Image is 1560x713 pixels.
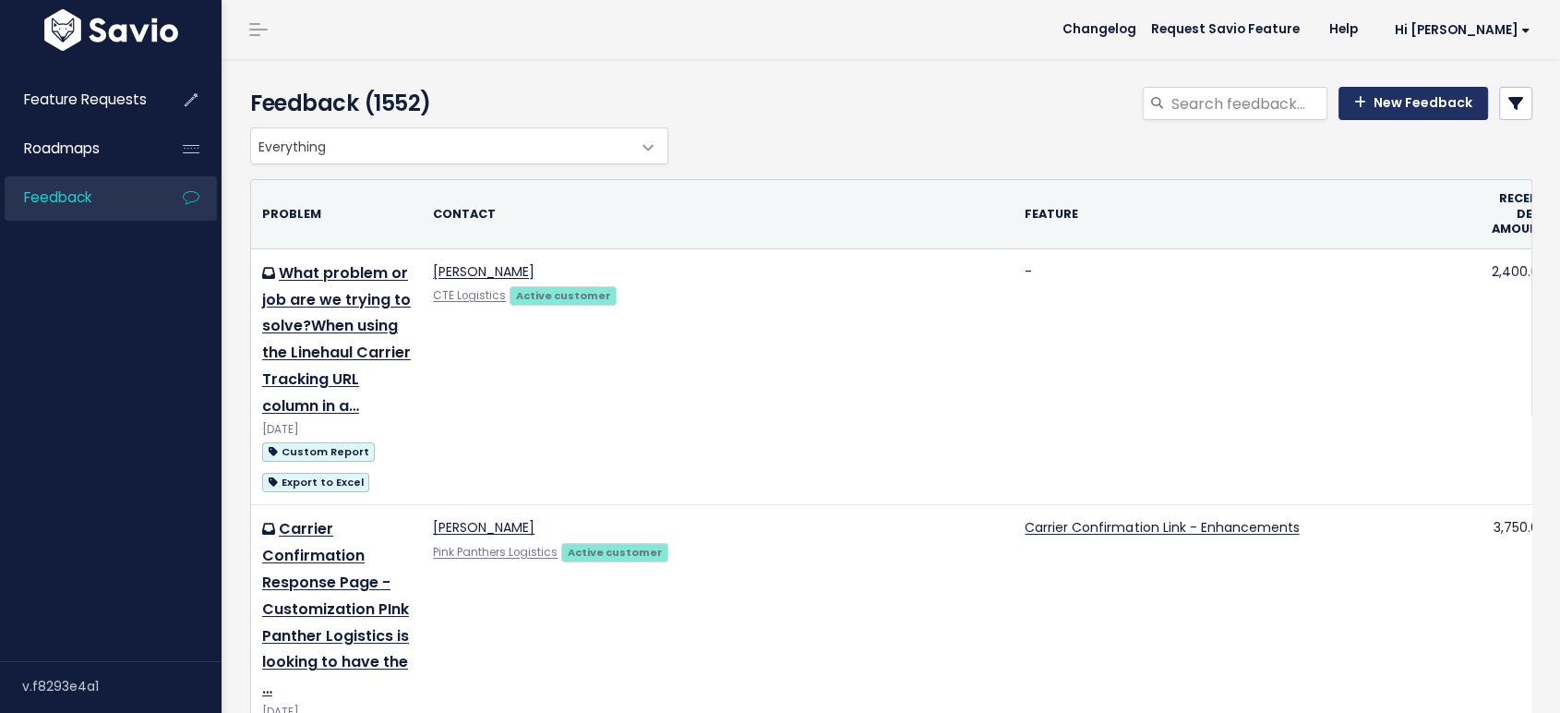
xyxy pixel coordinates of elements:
[516,288,611,303] strong: Active customer
[251,180,422,248] th: Problem
[1480,180,1557,248] th: Recent deal amount
[1480,248,1557,505] td: 2,400.00
[1014,248,1480,505] td: -
[5,79,153,121] a: Feature Requests
[422,180,1014,248] th: Contact
[1338,87,1488,120] a: New Feedback
[433,288,506,303] a: CTE Logistics
[1373,16,1545,44] a: Hi [PERSON_NAME]
[24,187,91,207] span: Feedback
[433,518,534,537] a: [PERSON_NAME]
[1314,16,1373,43] a: Help
[262,420,411,440] div: [DATE]
[250,127,668,164] span: Everything
[24,139,100,158] span: Roadmaps
[262,440,375,463] a: Custom Report
[1014,180,1480,248] th: Feature
[1170,87,1327,120] input: Search feedback...
[250,87,659,120] h4: Feedback (1552)
[1062,23,1136,36] span: Changelog
[5,127,153,170] a: Roadmaps
[262,473,369,492] span: Export to Excel
[40,9,183,51] img: logo-white.9d6f32f41409.svg
[262,518,409,699] a: Carrier Confirmation Response Page - Customization PInk Panther Logistics is looking to have the …
[262,442,375,462] span: Custom Report
[433,262,534,281] a: [PERSON_NAME]
[22,662,222,710] div: v.f8293e4a1
[568,545,663,560] strong: Active customer
[510,285,617,304] a: Active customer
[1025,518,1299,537] a: Carrier Confirmation Link - Enhancements
[1395,23,1530,37] span: Hi [PERSON_NAME]
[1136,16,1314,43] a: Request Savio Feature
[262,262,411,417] a: What problem or job are we trying to solve?When using the Linehaul Carrier Tracking URL column in a…
[251,128,630,163] span: Everything
[5,176,153,219] a: Feedback
[262,470,369,493] a: Export to Excel
[24,90,147,109] span: Feature Requests
[433,545,558,560] a: Pink Panthers Logistics
[561,542,668,561] a: Active customer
